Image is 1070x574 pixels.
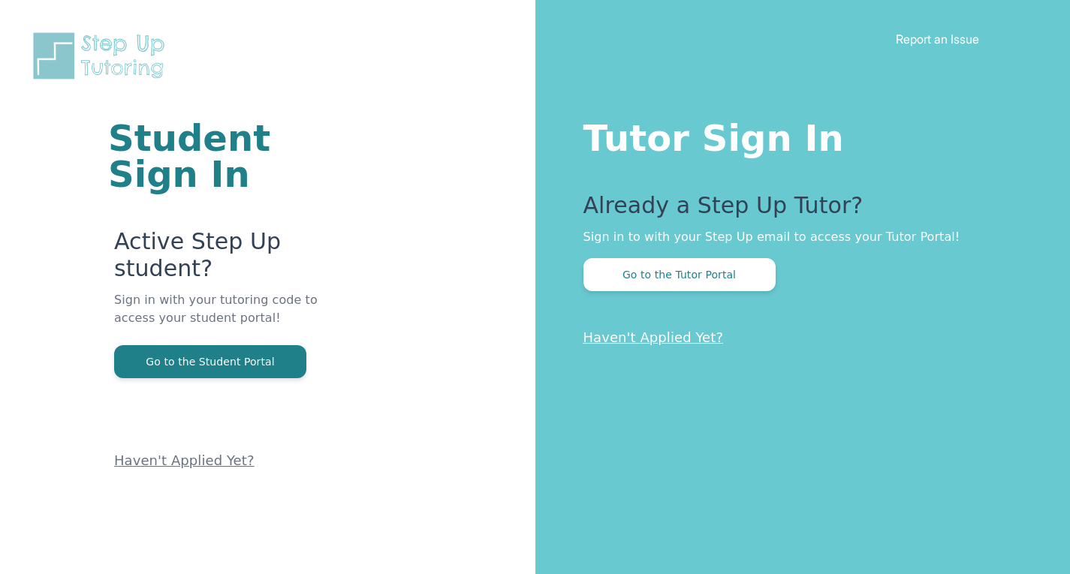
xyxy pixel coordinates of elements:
h1: Tutor Sign In [583,114,1011,156]
h1: Student Sign In [108,120,355,192]
p: Already a Step Up Tutor? [583,192,1011,228]
a: Haven't Applied Yet? [114,452,255,468]
a: Go to the Student Portal [114,354,306,368]
p: Active Step Up student? [114,228,355,291]
a: Report an Issue [896,32,979,47]
a: Haven't Applied Yet? [583,329,724,345]
a: Go to the Tutor Portal [583,267,776,281]
img: Step Up Tutoring horizontal logo [30,30,174,82]
button: Go to the Tutor Portal [583,258,776,291]
p: Sign in to with your Step Up email to access your Tutor Portal! [583,228,1011,246]
button: Go to the Student Portal [114,345,306,378]
p: Sign in with your tutoring code to access your student portal! [114,291,355,345]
